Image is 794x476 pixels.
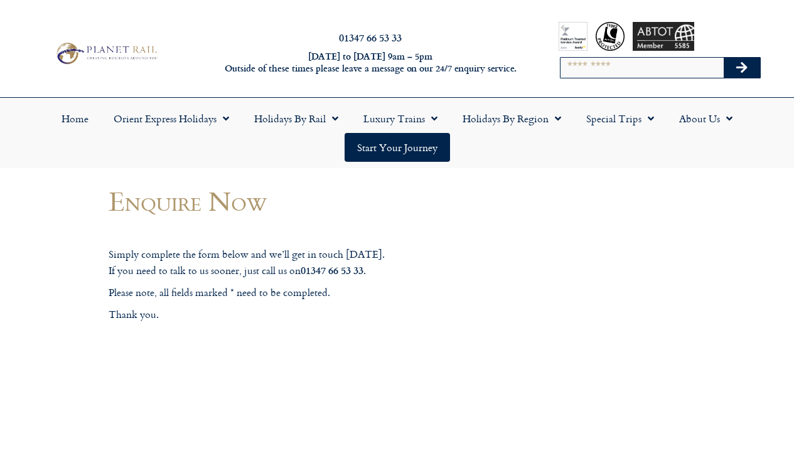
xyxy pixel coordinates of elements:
[242,104,351,133] a: Holidays by Rail
[339,30,402,45] a: 01347 66 53 33
[109,307,485,323] p: Thank you.
[109,246,485,279] p: Simply complete the form below and we’ll get in touch [DATE]. If you need to talk to us sooner, j...
[724,58,760,78] button: Search
[6,104,788,162] nav: Menu
[215,51,526,74] h6: [DATE] to [DATE] 9am – 5pm Outside of these times please leave a message on our 24/7 enquiry serv...
[49,104,101,133] a: Home
[574,104,667,133] a: Special Trips
[301,263,363,277] strong: 01347 66 53 33
[450,104,574,133] a: Holidays by Region
[345,133,450,162] a: Start your Journey
[109,285,485,301] p: Please note, all fields marked * need to be completed.
[52,40,160,66] img: Planet Rail Train Holidays Logo
[101,104,242,133] a: Orient Express Holidays
[667,104,745,133] a: About Us
[109,186,485,216] h1: Enquire Now
[351,104,450,133] a: Luxury Trains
